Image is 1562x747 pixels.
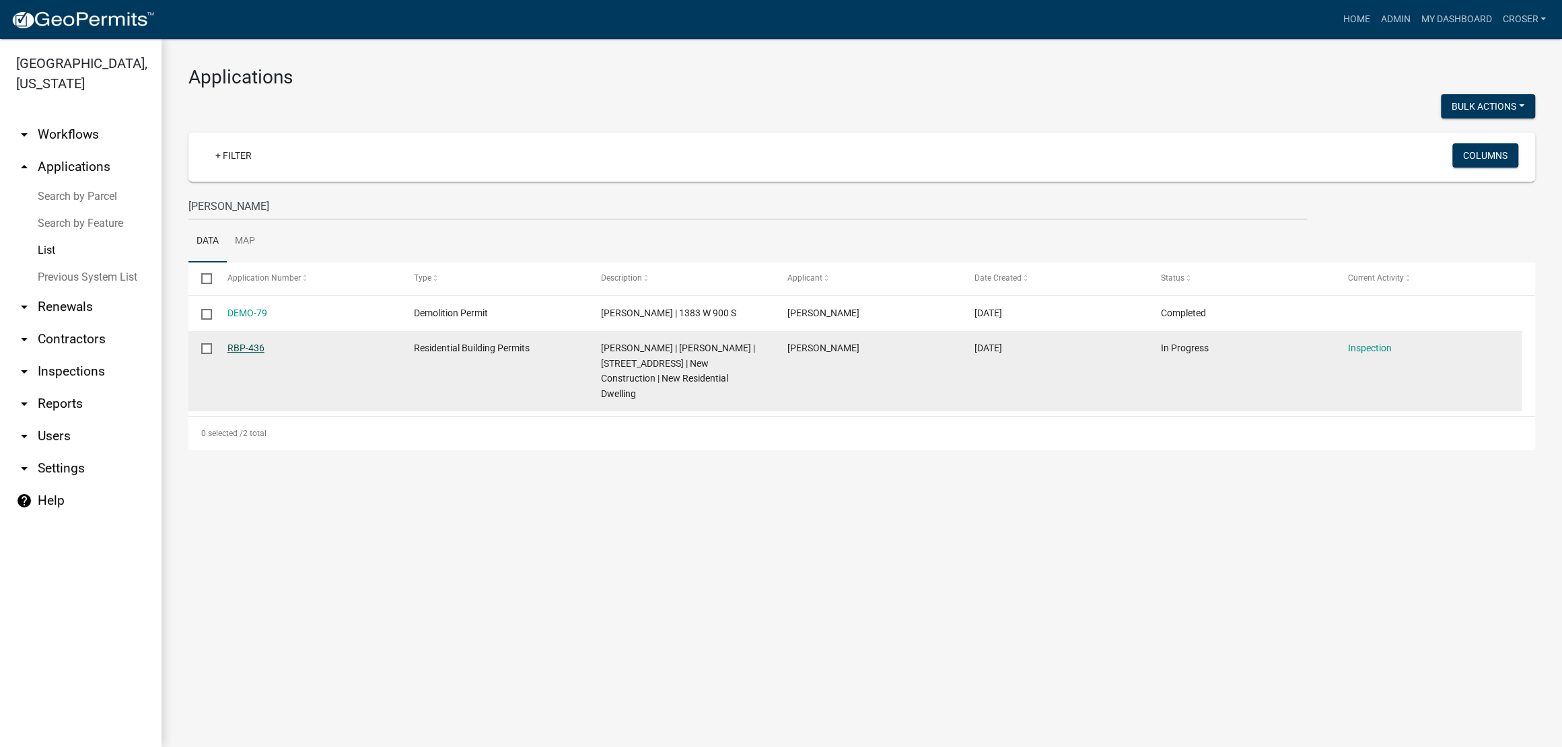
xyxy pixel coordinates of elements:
[1148,262,1335,295] datatable-header-cell: Status
[775,262,962,295] datatable-header-cell: Applicant
[1348,343,1392,353] a: Inspection
[414,308,488,318] span: Demolition Permit
[227,308,267,318] a: DEMO-79
[974,273,1022,283] span: Date Created
[205,143,262,168] a: + Filter
[1452,143,1518,168] button: Columns
[1335,262,1522,295] datatable-header-cell: Current Activity
[188,262,214,295] datatable-header-cell: Select
[1161,273,1184,283] span: Status
[214,262,401,295] datatable-header-cell: Application Number
[401,262,588,295] datatable-header-cell: Type
[974,343,1002,353] span: 05/06/2025
[414,343,530,353] span: Residential Building Permits
[16,159,32,175] i: arrow_drop_up
[787,343,859,353] span: Sam Pier
[601,343,755,399] span: Sam Pier | Michael Brooks | 1383 W 900 S Bunker Hill, IN 46914 | New Construction | New Residenti...
[588,262,775,295] datatable-header-cell: Description
[974,308,1002,318] span: 05/06/2025
[414,273,431,283] span: Type
[1441,94,1535,118] button: Bulk Actions
[16,331,32,347] i: arrow_drop_down
[201,429,243,438] span: 0 selected /
[601,273,642,283] span: Description
[227,343,264,353] a: RBP-436
[188,417,1535,450] div: 2 total
[1375,7,1415,32] a: Admin
[1161,308,1206,318] span: Completed
[16,493,32,509] i: help
[787,308,859,318] span: Sam Pier
[1415,7,1497,32] a: My Dashboard
[601,308,736,318] span: Brooks, Michael J | 1383 W 900 S
[961,262,1148,295] datatable-header-cell: Date Created
[188,66,1535,89] h3: Applications
[16,428,32,444] i: arrow_drop_down
[787,273,822,283] span: Applicant
[1161,343,1209,353] span: In Progress
[227,220,263,263] a: Map
[1337,7,1375,32] a: Home
[1497,7,1551,32] a: croser
[16,396,32,412] i: arrow_drop_down
[1348,273,1404,283] span: Current Activity
[227,273,301,283] span: Application Number
[16,127,32,143] i: arrow_drop_down
[188,220,227,263] a: Data
[188,192,1307,220] input: Search for applications
[16,460,32,476] i: arrow_drop_down
[16,299,32,315] i: arrow_drop_down
[16,363,32,380] i: arrow_drop_down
